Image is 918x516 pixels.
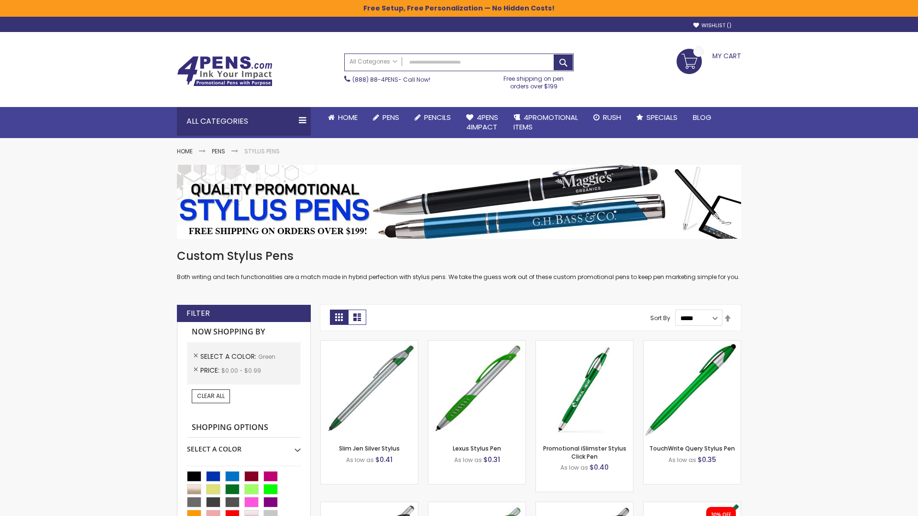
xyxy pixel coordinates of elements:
[382,112,399,122] span: Pens
[514,112,578,132] span: 4PROMOTIONAL ITEMS
[177,56,273,86] img: 4Pens Custom Pens and Promotional Products
[177,165,741,239] img: Stylus Pens
[321,340,418,348] a: Slim Jen Silver Stylus-Green
[454,456,482,464] span: As low as
[187,322,301,342] strong: Now Shopping by
[186,308,210,319] strong: Filter
[494,71,574,90] div: Free shipping on pen orders over $199
[668,456,696,464] span: As low as
[187,418,301,438] strong: Shopping Options
[321,502,418,510] a: Boston Stylus Pen-Green
[650,314,670,322] label: Sort By
[603,112,621,122] span: Rush
[693,112,711,122] span: Blog
[629,107,685,128] a: Specials
[330,310,348,325] strong: Grid
[543,444,626,460] a: Promotional iSlimster Stylus Click Pen
[187,438,301,454] div: Select A Color
[177,147,193,155] a: Home
[483,455,500,464] span: $0.31
[424,112,451,122] span: Pencils
[644,340,741,348] a: TouchWrite Query Stylus Pen-Green
[453,444,501,452] a: Lexus Stylus Pen
[646,112,678,122] span: Specials
[693,22,732,29] a: Wishlist
[644,341,741,438] img: TouchWrite Query Stylus Pen-Green
[177,248,741,281] div: Both writing and tech functionalities are a match made in hybrid perfection with stylus pens. We ...
[200,352,258,361] span: Select A Color
[590,462,609,472] span: $0.40
[407,107,459,128] a: Pencils
[177,248,741,264] h1: Custom Stylus Pens
[685,107,719,128] a: Blog
[649,444,735,452] a: TouchWrite Query Stylus Pen
[586,107,629,128] a: Rush
[428,502,525,510] a: Boston Silver Stylus Pen-Green
[466,112,498,132] span: 4Pens 4impact
[350,58,397,65] span: All Categories
[536,341,633,438] img: Promotional iSlimster Stylus Click Pen-Green
[200,365,221,375] span: Price
[244,147,280,155] strong: Stylus Pens
[428,340,525,348] a: Lexus Stylus Pen-Green
[352,75,430,84] span: - Call Now!
[197,392,225,400] span: Clear All
[560,463,588,472] span: As low as
[221,366,261,375] span: $0.00 - $0.99
[428,341,525,438] img: Lexus Stylus Pen-Green
[698,455,716,464] span: $0.35
[192,389,230,403] a: Clear All
[352,75,398,84] a: (888) 88-4PENS
[536,502,633,510] a: Lexus Metallic Stylus Pen-Green
[338,112,358,122] span: Home
[258,353,275,361] span: Green
[365,107,407,128] a: Pens
[506,107,586,138] a: 4PROMOTIONALITEMS
[177,107,311,136] div: All Categories
[644,502,741,510] a: iSlimster II - Full Color-Green
[320,107,365,128] a: Home
[375,455,393,464] span: $0.41
[459,107,506,138] a: 4Pens4impact
[345,54,402,70] a: All Categories
[346,456,374,464] span: As low as
[339,444,400,452] a: Slim Jen Silver Stylus
[212,147,225,155] a: Pens
[321,341,418,438] img: Slim Jen Silver Stylus-Green
[536,340,633,348] a: Promotional iSlimster Stylus Click Pen-Green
